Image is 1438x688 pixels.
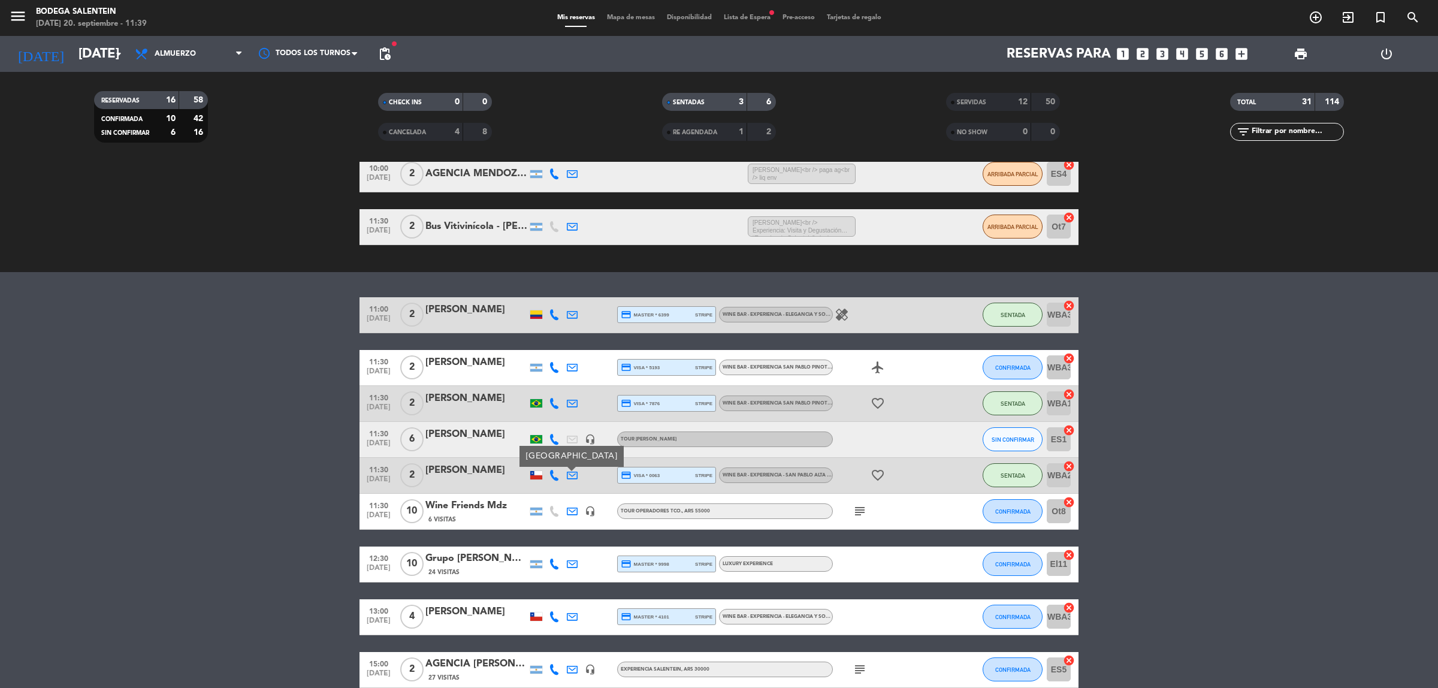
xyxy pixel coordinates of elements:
button: SENTADA [983,391,1043,415]
span: [DATE] [364,315,394,328]
span: CONFIRMADA [995,666,1031,673]
div: [PERSON_NAME] [425,463,527,478]
strong: 16 [194,128,206,137]
i: cancel [1063,352,1075,364]
div: [PERSON_NAME] [425,391,527,406]
span: NO SHOW [957,129,987,135]
span: [DATE] [364,511,394,525]
strong: 58 [194,96,206,104]
span: WINE BAR - EXPERIENCIA SAN PABLO PINOT NOIR [723,401,841,406]
i: credit_card [621,398,632,409]
span: 2 [400,355,424,379]
button: CONFIRMADA [983,552,1043,576]
span: ARRIBADA PARCIAL [987,224,1038,230]
span: 2 [400,215,424,239]
span: [PERSON_NAME]<br /> Experiencia: Visita y Degustación “Experiencia Salentein” <br /> Restricción:... [748,216,856,237]
span: CHECK INS [389,99,422,105]
span: [PERSON_NAME]<br /> paga ag<br /> liq env [748,164,856,184]
span: 2 [400,162,424,186]
i: healing [835,307,849,322]
button: SENTADA [983,463,1043,487]
span: [DATE] [364,475,394,489]
span: Disponibilidad [661,14,718,21]
strong: 10 [166,114,176,123]
span: [DATE] [364,174,394,188]
span: stripe [695,613,712,621]
span: stripe [695,472,712,479]
i: [DATE] [9,41,72,67]
strong: 1 [739,128,744,136]
div: [PERSON_NAME] [425,604,527,620]
span: fiber_manual_record [768,9,775,16]
span: 2 [400,391,424,415]
button: CONFIRMADA [983,355,1043,379]
span: 10:00 [364,161,394,174]
span: WINE BAR - EXPERIENCIA SAN PABLO PINOT NOIR [723,365,841,370]
div: Grupo [PERSON_NAME] - THE VINES [425,551,527,566]
div: Bus Vitivinícola - [PERSON_NAME] [425,219,527,234]
span: 10 [400,499,424,523]
div: [PERSON_NAME] [425,302,527,318]
strong: 114 [1325,98,1342,106]
i: looks_5 [1194,46,1210,62]
input: Filtrar por nombre... [1250,125,1343,138]
i: power_settings_new [1379,47,1394,61]
i: airplanemode_active [871,360,885,375]
i: looks_two [1135,46,1150,62]
i: headset_mic [585,434,596,445]
div: [DATE] 20. septiembre - 11:39 [36,18,147,30]
div: [PERSON_NAME] [425,427,527,442]
span: CANCELADA [389,129,426,135]
button: SENTADA [983,303,1043,327]
span: pending_actions [377,47,392,61]
span: CONFIRMADA [101,116,143,122]
strong: 4 [455,128,460,136]
span: 11:30 [364,213,394,227]
i: add_box [1234,46,1249,62]
span: , ARS 55000 [682,509,710,514]
span: 24 Visitas [428,568,460,577]
strong: 0 [455,98,460,106]
span: fiber_manual_record [391,40,398,47]
span: master * 4101 [621,611,669,622]
span: LUXURY EXPERIENCE [723,562,773,566]
span: WINE BAR - EXPERIENCIA - ELEGANCIA Y SOFISTICACIÓN [PERSON_NAME] DE UCO [723,614,918,619]
strong: 0 [482,98,490,106]
span: SIN CONFIRMAR [992,436,1034,443]
strong: 0 [1050,128,1058,136]
span: master * 6399 [621,309,669,320]
span: stripe [695,560,712,568]
span: print [1294,47,1308,61]
i: cancel [1063,388,1075,400]
i: credit_card [621,559,632,569]
span: stripe [695,364,712,372]
span: Tour [PERSON_NAME] [621,437,676,442]
i: subject [853,504,867,518]
strong: 0 [1023,128,1028,136]
span: CONFIRMADA [995,614,1031,620]
span: [DATE] [364,227,394,240]
span: Almuerzo [155,50,196,58]
span: WINE BAR - EXPERIENCIA - SAN PABLO ALTA MONTAÑA [723,473,854,478]
div: LOG OUT [1343,36,1429,72]
span: Lista de Espera [718,14,777,21]
span: CONFIRMADA [995,561,1031,568]
i: exit_to_app [1341,10,1355,25]
i: cancel [1063,212,1075,224]
span: [DATE] [364,403,394,417]
span: RESERVADAS [101,98,140,104]
span: 27 Visitas [428,673,460,683]
span: SENTADA [1001,400,1025,407]
span: TOTAL [1237,99,1256,105]
i: filter_list [1236,125,1250,139]
i: favorite_border [871,396,885,411]
button: ARRIBADA PARCIAL [983,215,1043,239]
strong: 12 [1018,98,1028,106]
span: visa * 7876 [621,398,660,409]
i: looks_one [1115,46,1131,62]
i: cancel [1063,496,1075,508]
strong: 31 [1302,98,1312,106]
div: [PERSON_NAME] [425,355,527,370]
span: visa * 5193 [621,362,660,373]
span: 6 Visitas [428,515,456,524]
